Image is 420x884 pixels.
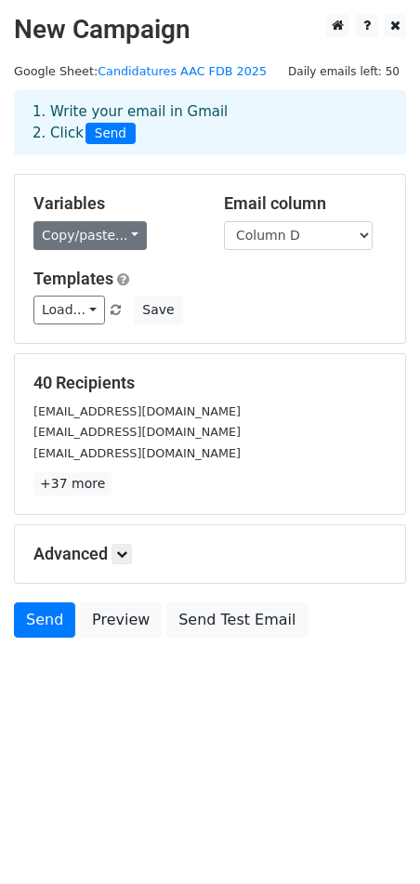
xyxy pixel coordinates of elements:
[282,61,406,82] span: Daily emails left: 50
[33,373,387,393] h5: 40 Recipients
[33,544,387,564] h5: Advanced
[134,296,182,324] button: Save
[327,795,420,884] div: Widget de chat
[33,425,241,439] small: [EMAIL_ADDRESS][DOMAIN_NAME]
[33,472,112,495] a: +37 more
[14,14,406,46] h2: New Campaign
[19,101,401,144] div: 1. Write your email in Gmail 2. Click
[33,446,241,460] small: [EMAIL_ADDRESS][DOMAIN_NAME]
[224,193,387,214] h5: Email column
[166,602,308,638] a: Send Test Email
[14,64,267,78] small: Google Sheet:
[80,602,162,638] a: Preview
[85,123,136,145] span: Send
[98,64,267,78] a: Candidatures AAC FDB 2025
[33,193,196,214] h5: Variables
[33,404,241,418] small: [EMAIL_ADDRESS][DOMAIN_NAME]
[33,296,105,324] a: Load...
[327,795,420,884] iframe: Chat Widget
[14,602,75,638] a: Send
[33,269,113,288] a: Templates
[282,64,406,78] a: Daily emails left: 50
[33,221,147,250] a: Copy/paste...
